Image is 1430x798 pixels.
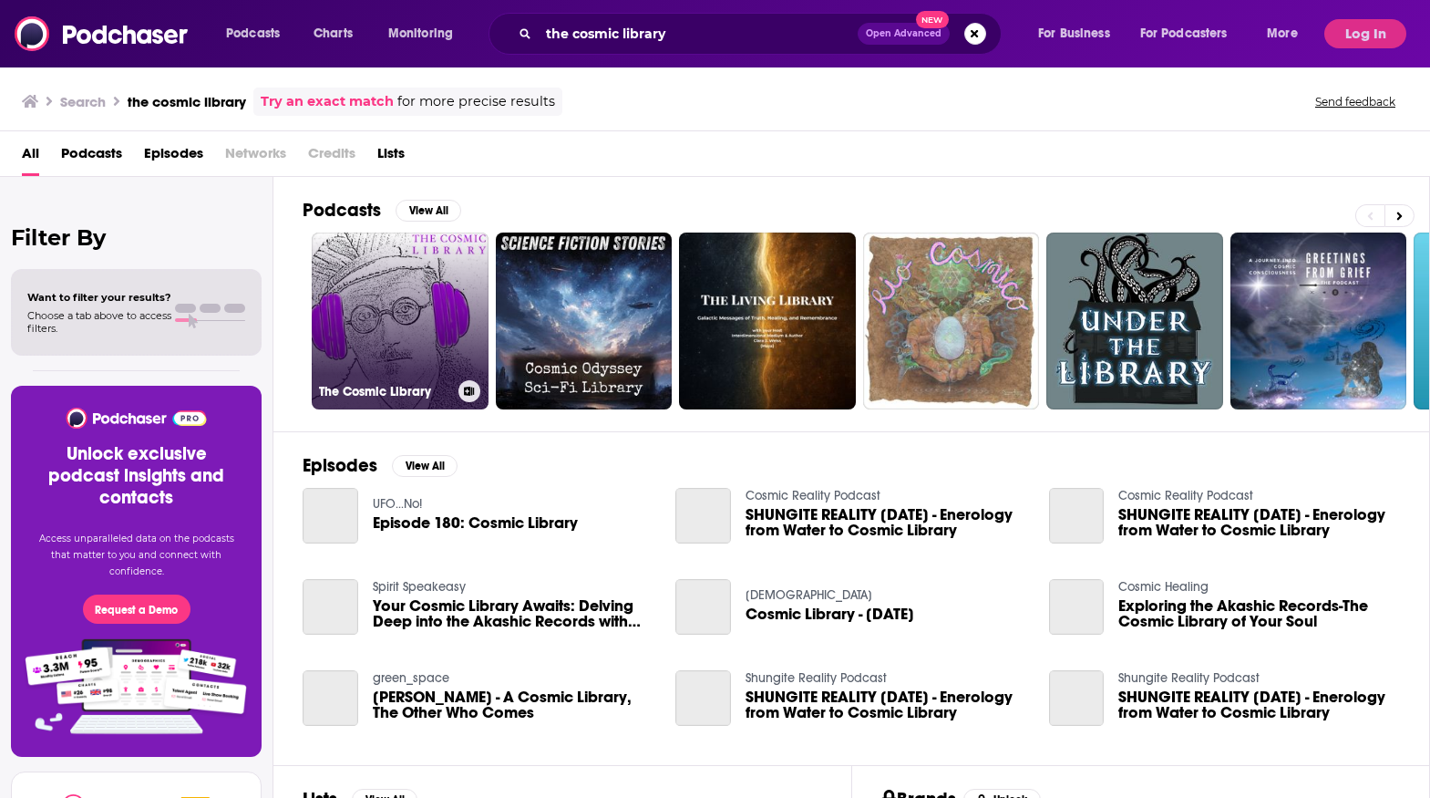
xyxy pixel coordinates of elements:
[83,595,190,624] button: Request a Demo
[303,670,358,726] a: Tim Liu - A Cosmic Library, The Other Who Comes
[1025,19,1133,48] button: open menu
[675,670,731,726] a: SHUNGITE REALITY 6-18-24 - Enerology from Water to Cosmic Library
[19,638,253,735] img: Pro Features
[1140,21,1228,47] span: For Podcasters
[1118,488,1253,503] a: Cosmic Reality Podcast
[746,488,880,503] a: Cosmic Reality Podcast
[1128,19,1254,48] button: open menu
[746,670,887,686] a: Shungite Reality Podcast
[373,670,449,686] a: green_space
[866,29,941,38] span: Open Advanced
[261,91,394,112] a: Try an exact match
[373,689,654,720] span: [PERSON_NAME] - A Cosmic Library, The Other Who Comes
[1118,670,1260,686] a: Shungite Reality Podcast
[392,455,458,477] button: View All
[312,233,489,409] a: The Cosmic Library
[373,689,654,720] a: Tim Liu - A Cosmic Library, The Other Who Comes
[373,579,466,595] a: Spirit Speakeasy
[396,200,461,222] button: View All
[303,454,377,477] h2: Episodes
[213,19,303,48] button: open menu
[33,531,240,580] p: Access unparalleled data on the podcasts that matter to you and connect with confidence.
[746,507,1027,538] a: SHUNGITE REALITY 6-18-24 - Enerology from Water to Cosmic Library
[226,21,280,47] span: Podcasts
[397,91,555,112] span: for more precise results
[22,139,39,176] a: All
[746,689,1027,720] span: SHUNGITE REALITY [DATE] - Enerology from Water to Cosmic Library
[314,21,353,47] span: Charts
[746,606,914,622] span: Cosmic Library - [DATE]
[303,488,358,544] a: Episode 180: Cosmic Library
[675,579,731,635] a: Cosmic Library - July 30, 2019
[858,23,950,45] button: Open AdvancedNew
[746,689,1027,720] a: SHUNGITE REALITY 6-18-24 - Enerology from Water to Cosmic Library
[1118,507,1400,538] a: SHUNGITE REALITY 6-18-24 - Enerology from Water to Cosmic Library
[11,224,262,251] h2: Filter By
[27,309,171,335] span: Choose a tab above to access filters.
[60,93,106,110] h3: Search
[373,515,578,531] a: Episode 180: Cosmic Library
[1118,507,1400,538] span: SHUNGITE REALITY [DATE] - Enerology from Water to Cosmic Library
[308,139,355,176] span: Credits
[65,408,208,429] img: Podchaser - Follow, Share and Rate Podcasts
[373,496,422,512] a: UFO...No!
[1118,579,1209,595] a: Cosmic Healing
[1118,598,1400,629] a: Exploring the Akashic Records-The Cosmic Library of Your Soul
[1049,670,1105,726] a: SHUNGITE REALITY 6-18-24 - Enerology from Water to Cosmic Library
[303,199,381,222] h2: Podcasts
[15,16,190,51] img: Podchaser - Follow, Share and Rate Podcasts
[27,291,171,304] span: Want to filter your results?
[539,19,858,48] input: Search podcasts, credits, & more...
[746,587,872,603] a: Inner Quest Church
[1118,689,1400,720] a: SHUNGITE REALITY 6-18-24 - Enerology from Water to Cosmic Library
[1324,19,1406,48] button: Log In
[128,93,246,110] h3: the cosmic library
[746,507,1027,538] span: SHUNGITE REALITY [DATE] - Enerology from Water to Cosmic Library
[916,11,949,28] span: New
[302,19,364,48] a: Charts
[1118,689,1400,720] span: SHUNGITE REALITY [DATE] - Enerology from Water to Cosmic Library
[303,199,461,222] a: PodcastsView All
[1310,94,1401,109] button: Send feedback
[319,384,451,399] h3: The Cosmic Library
[1267,21,1298,47] span: More
[1049,579,1105,635] a: Exploring the Akashic Records-The Cosmic Library of Your Soul
[61,139,122,176] a: Podcasts
[303,579,358,635] a: Your Cosmic Library Awaits: Delving Deep into the Akashic Records with Josephine Hardman
[377,139,405,176] a: Lists
[303,454,458,477] a: EpisodesView All
[1038,21,1110,47] span: For Business
[373,598,654,629] span: Your Cosmic Library Awaits: Delving Deep into the Akashic Records with [PERSON_NAME]
[675,488,731,544] a: SHUNGITE REALITY 6-18-24 - Enerology from Water to Cosmic Library
[33,443,240,509] h3: Unlock exclusive podcast insights and contacts
[1254,19,1321,48] button: open menu
[1049,488,1105,544] a: SHUNGITE REALITY 6-18-24 - Enerology from Water to Cosmic Library
[225,139,286,176] span: Networks
[376,19,477,48] button: open menu
[144,139,203,176] a: Episodes
[746,606,914,622] a: Cosmic Library - July 30, 2019
[373,598,654,629] a: Your Cosmic Library Awaits: Delving Deep into the Akashic Records with Josephine Hardman
[506,13,1019,55] div: Search podcasts, credits, & more...
[388,21,453,47] span: Monitoring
